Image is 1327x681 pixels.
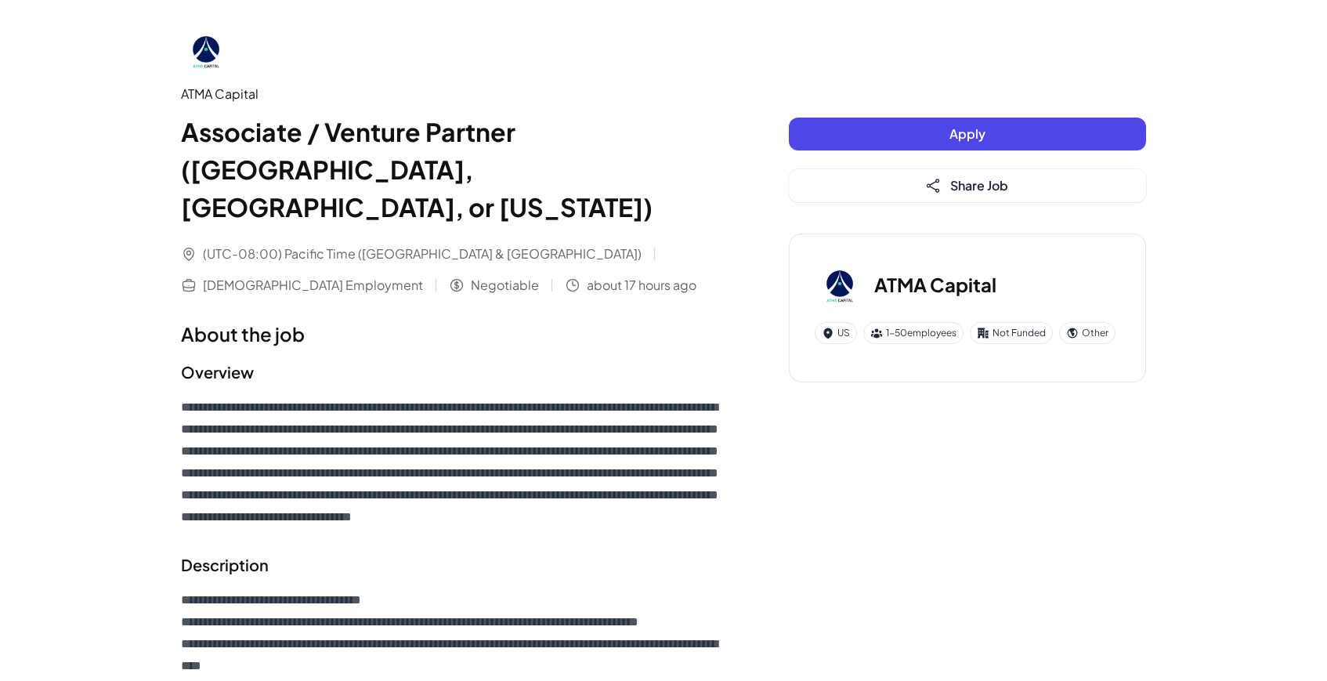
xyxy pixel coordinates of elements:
button: Apply [789,118,1146,150]
span: Share Job [950,177,1008,194]
div: Not Funded [970,322,1053,344]
div: US [815,322,857,344]
h2: Overview [181,360,726,384]
img: AT [181,25,231,75]
span: (UTC-08:00) Pacific Time ([GEOGRAPHIC_DATA] & [GEOGRAPHIC_DATA]) [203,245,642,263]
span: Negotiable [471,276,539,295]
div: Other [1059,322,1115,344]
h1: About the job [181,320,726,348]
span: about 17 hours ago [587,276,696,295]
span: [DEMOGRAPHIC_DATA] Employment [203,276,423,295]
h1: Associate / Venture Partner ([GEOGRAPHIC_DATA], [GEOGRAPHIC_DATA], or [US_STATE]) [181,113,726,226]
h3: ATMA Capital [874,270,996,299]
button: Share Job [789,169,1146,202]
img: AT [815,259,865,310]
h2: Description [181,553,726,577]
span: Apply [949,125,985,142]
div: 1-50 employees [863,322,964,344]
div: ATMA Capital [181,85,726,103]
